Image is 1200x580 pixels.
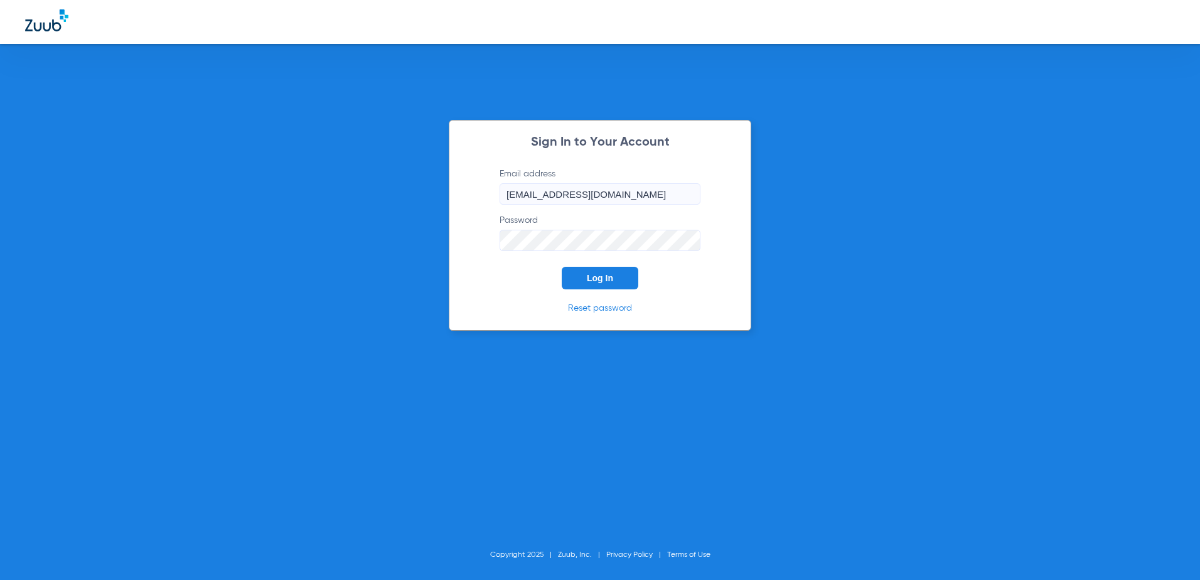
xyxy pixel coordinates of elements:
[490,549,558,561] li: Copyright 2025
[500,230,700,251] input: Password
[500,214,700,251] label: Password
[1137,520,1200,580] iframe: Chat Widget
[500,168,700,205] label: Email address
[568,304,632,313] a: Reset password
[562,267,638,289] button: Log In
[481,136,719,149] h2: Sign In to Your Account
[558,549,606,561] li: Zuub, Inc.
[500,183,700,205] input: Email address
[667,551,710,559] a: Terms of Use
[25,9,68,31] img: Zuub Logo
[606,551,653,559] a: Privacy Policy
[587,273,613,283] span: Log In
